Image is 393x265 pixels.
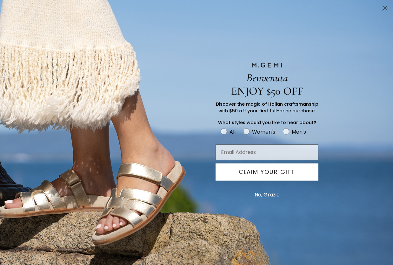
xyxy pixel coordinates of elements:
[292,128,306,136] div: Men's
[231,84,303,98] span: ENJOY $50 OFF
[379,3,390,14] button: Close dialog
[230,128,236,136] div: All
[251,62,283,68] img: M.GEMI
[252,128,275,136] div: Women's
[216,144,318,160] input: Email Address
[216,101,318,114] span: Discover the magic of Italian craftsmanship with $50 off your first full-price purchase.
[218,119,316,126] span: What styles would you like to hear about?
[216,163,318,181] button: CLAIM YOUR GIFT
[246,71,288,84] span: Benvenuta
[251,187,283,203] button: No, Grazie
